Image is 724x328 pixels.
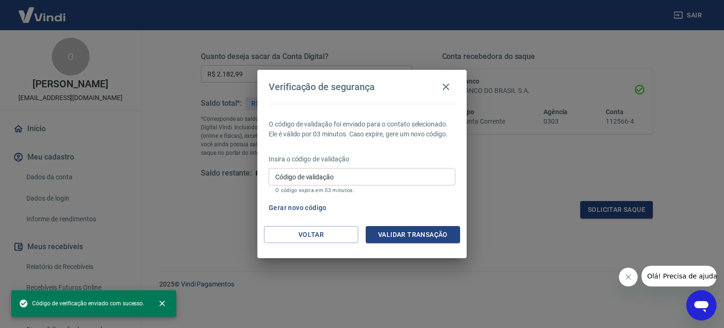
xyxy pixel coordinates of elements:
[265,199,330,217] button: Gerar novo código
[269,81,375,93] h4: Verificação de segurança
[686,290,716,320] iframe: Botão para abrir a janela de mensagens
[619,268,638,286] iframe: Fechar mensagem
[269,154,455,164] p: Insira o código de validação
[152,293,173,314] button: close
[642,266,716,286] iframe: Mensagem da empresa
[275,187,449,193] p: O código expira em 03 minutos.
[269,119,455,139] p: O código de validação foi enviado para o contato selecionado. Ele é válido por 03 minutos. Caso e...
[264,226,358,244] button: Voltar
[19,299,144,308] span: Código de verificação enviado com sucesso.
[6,7,79,14] span: Olá! Precisa de ajuda?
[366,226,460,244] button: Validar transação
